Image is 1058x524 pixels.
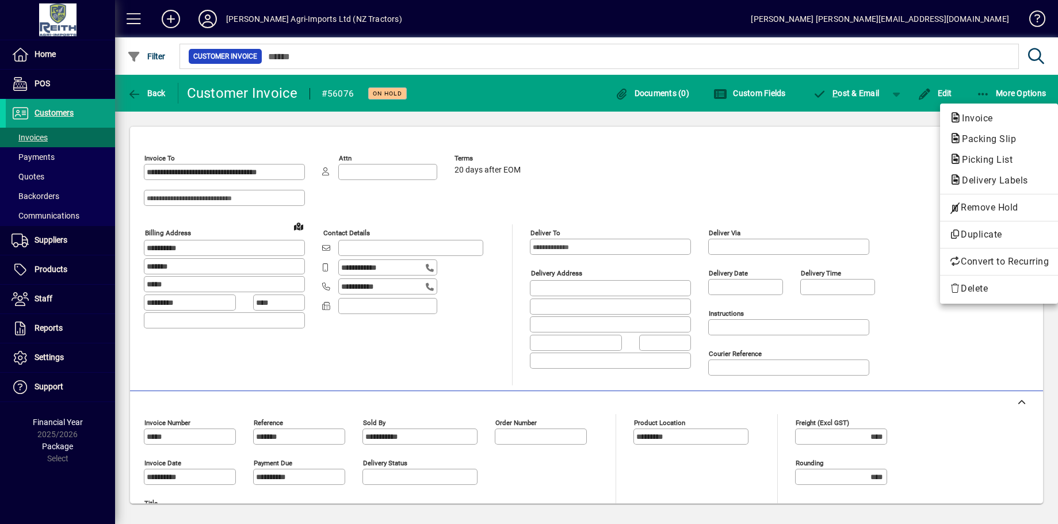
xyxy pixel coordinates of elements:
span: Convert to Recurring [949,255,1049,269]
span: Remove Hold [949,201,1049,215]
span: Invoice [949,113,999,124]
span: Picking List [949,154,1018,165]
span: Duplicate [949,228,1049,242]
span: Packing Slip [949,133,1022,144]
span: Delivery Labels [949,175,1034,186]
span: Delete [949,282,1049,296]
